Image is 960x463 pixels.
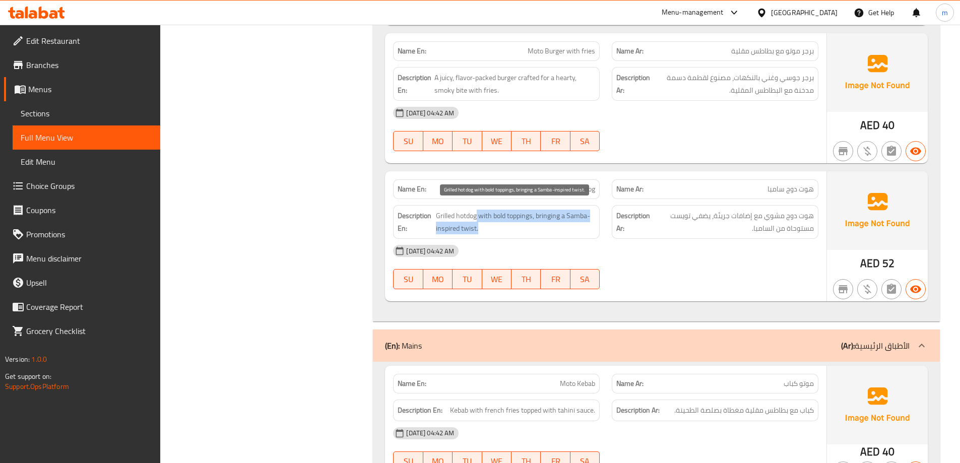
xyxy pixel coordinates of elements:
div: [GEOGRAPHIC_DATA] [771,7,838,18]
span: برجر موتو مع بطاطس مقلية [731,46,814,56]
button: Not branch specific item [833,141,853,161]
a: Grocery Checklist [4,319,160,343]
span: 1.0.0 [31,353,47,366]
button: Available [906,141,926,161]
span: Grocery Checklist [26,325,152,337]
span: A juicy, flavor-packed burger crafted for a hearty, smoky bite with fries. [434,72,595,96]
span: AED [860,253,880,273]
span: AED [860,115,880,135]
a: Menu disclaimer [4,246,160,271]
strong: Description En: [398,210,434,234]
span: Coverage Report [26,301,152,313]
a: Edit Restaurant [4,29,160,53]
button: Purchased item [857,279,877,299]
strong: Description Ar: [616,72,650,96]
span: 52 [882,253,894,273]
img: Ae5nvW7+0k+MAAAAAElFTkSuQmCC [827,366,928,444]
span: [DATE] 04:42 AM [402,108,458,118]
span: Upsell [26,277,152,289]
span: Edit Menu [21,156,152,168]
span: موتو كباب [784,378,814,389]
button: WE [482,269,511,289]
strong: Description En: [398,72,432,96]
span: Choice Groups [26,180,152,192]
button: FR [541,269,570,289]
strong: Description Ar: [616,404,660,417]
span: هوت دوج مشوي مع إضافات جريئة، يضفي تويست مستوحاة من السامبا. [652,210,814,234]
span: [DATE] 04:42 AM [402,246,458,256]
a: Full Menu View [13,125,160,150]
div: Menu-management [662,7,724,19]
button: Not branch specific item [833,279,853,299]
strong: Name Ar: [616,378,644,389]
span: برجر جوسي وغني بالنكهات، مصنوع لقطمة دسمة مدخنة مع البطاطس المقلية. [652,72,814,96]
a: Edit Menu [13,150,160,174]
span: Promotions [26,228,152,240]
span: AED [860,442,880,461]
button: Not has choices [881,141,902,161]
span: SU [398,272,419,287]
span: 40 [882,115,894,135]
a: Coupons [4,198,160,222]
button: TH [511,269,541,289]
span: Grilled hotdog with bold toppings, bringing a Samba-inspired twist. [436,210,595,234]
button: TH [511,131,541,151]
span: MO [427,272,449,287]
button: SU [393,131,423,151]
div: (En): Mains(Ar):الأطباق الرئيسية [373,329,940,362]
span: Get support on: [5,370,51,383]
span: FR [545,134,566,149]
span: 40 [882,442,894,461]
span: Branches [26,59,152,71]
a: Menus [4,77,160,101]
button: WE [482,131,511,151]
b: (En): [385,338,400,353]
img: Ae5nvW7+0k+MAAAAAElFTkSuQmCC [827,171,928,250]
span: SA [574,134,596,149]
button: FR [541,131,570,151]
button: MO [423,131,453,151]
strong: Name Ar: [616,46,644,56]
span: TH [516,272,537,287]
a: Coverage Report [4,295,160,319]
span: Kebab with french fries topped with tahini sauce. [450,404,595,417]
a: Choice Groups [4,174,160,198]
span: WE [486,272,507,287]
button: TU [453,131,482,151]
span: Samba Hotdog [552,184,595,194]
span: TU [457,272,478,287]
span: MO [427,134,449,149]
strong: Name Ar: [616,184,644,194]
span: Moto Burger with fries [528,46,595,56]
strong: Name En: [398,184,426,194]
a: Upsell [4,271,160,295]
span: m [942,7,948,18]
a: Branches [4,53,160,77]
button: Available [906,279,926,299]
span: Coupons [26,204,152,216]
span: [DATE] 04:42 AM [402,428,458,438]
a: Sections [13,101,160,125]
span: Menu disclaimer [26,252,152,264]
p: Mains [385,340,422,352]
span: Full Menu View [21,131,152,144]
strong: Name En: [398,46,426,56]
span: WE [486,134,507,149]
b: (Ar): [841,338,855,353]
img: Ae5nvW7+0k+MAAAAAElFTkSuQmCC [827,33,928,112]
span: TH [516,134,537,149]
strong: Description Ar: [616,210,650,234]
span: Moto Kebab [560,378,595,389]
a: Promotions [4,222,160,246]
button: Not has choices [881,279,902,299]
span: SA [574,272,596,287]
a: Support.OpsPlatform [5,380,69,393]
span: TU [457,134,478,149]
button: SU [393,269,423,289]
span: Version: [5,353,30,366]
strong: Description En: [398,404,442,417]
span: SU [398,134,419,149]
p: الأطباق الرئيسية [841,340,910,352]
span: Sections [21,107,152,119]
span: Menus [28,83,152,95]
